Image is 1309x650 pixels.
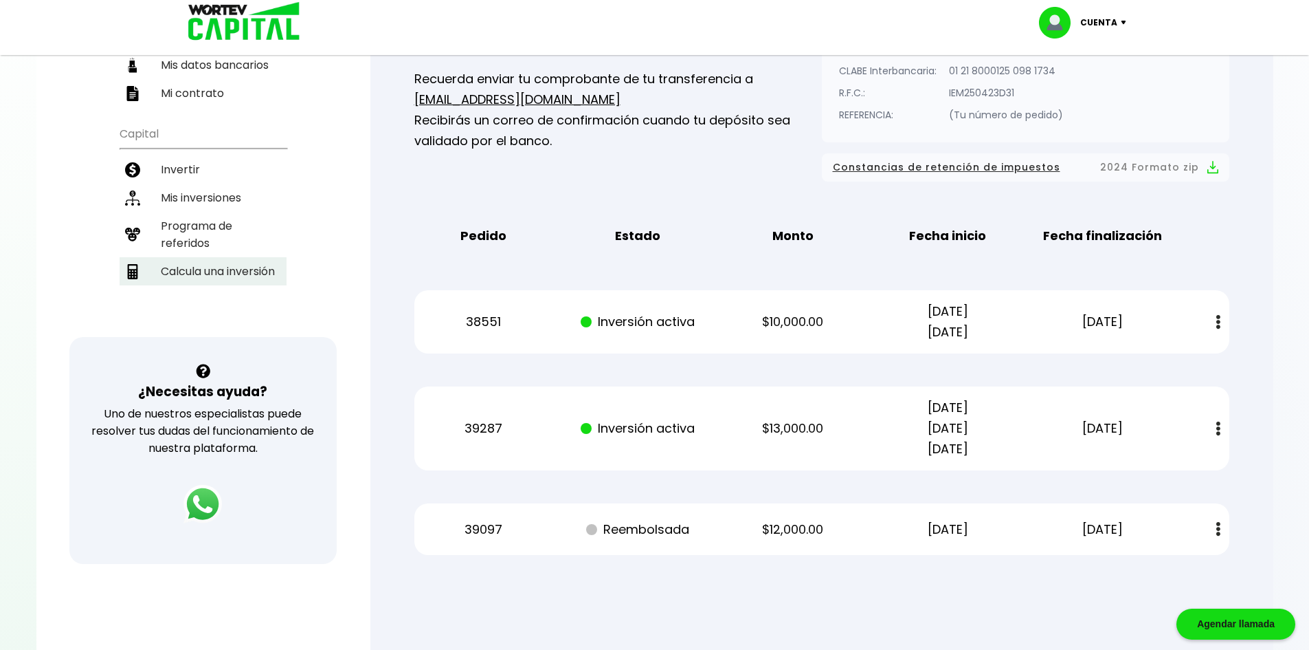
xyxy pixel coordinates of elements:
[839,83,937,103] p: R.F.C.:
[418,312,548,332] p: 38551
[1117,21,1136,25] img: icon-down
[833,159,1218,176] button: Constancias de retención de impuestos2024 Formato zip
[414,69,822,151] p: Recuerda enviar tu comprobante de tu transferencia a Recibirás un correo de confirmación cuando t...
[125,58,140,73] img: datos-icon.10cf9172.svg
[418,418,548,439] p: 39287
[882,301,1013,343] p: [DATE] [DATE]
[772,226,814,246] b: Monto
[125,227,140,242] img: recomiendanos-icon.9b8e9327.svg
[882,519,1013,540] p: [DATE]
[120,212,287,257] a: Programa de referidos
[87,405,319,457] p: Uno de nuestros especialistas puede resolver tus dudas del funcionamiento de nuestra plataforma.
[1038,312,1168,332] p: [DATE]
[120,155,287,184] a: Invertir
[418,519,548,540] p: 39097
[882,398,1013,459] p: [DATE] [DATE] [DATE]
[1080,12,1117,33] p: Cuenta
[120,257,287,285] a: Calcula una inversión
[728,418,858,439] p: $13,000.00
[120,51,287,79] a: Mis datos bancarios
[183,485,222,523] img: logos_whatsapp-icon.242b2217.svg
[949,61,1063,81] p: 01 21 8000125 098 1734
[1176,609,1295,640] div: Agendar llamada
[1043,226,1162,246] b: Fecha finalización
[120,79,287,107] a: Mi contrato
[839,105,937,125] p: REFERENCIA:
[949,105,1063,125] p: (Tu número de pedido)
[125,162,140,177] img: invertir-icon.b3b967d7.svg
[573,519,704,540] p: Reembolsada
[125,191,140,206] img: inversiones-icon.6695dc30.svg
[125,86,140,101] img: contrato-icon.f2db500c.svg
[1039,7,1080,39] img: profile-image
[414,91,620,108] a: [EMAIL_ADDRESS][DOMAIN_NAME]
[615,226,660,246] b: Estado
[125,264,140,279] img: calculadora-icon.17d418c4.svg
[949,83,1063,103] p: IEM250423D31
[1038,418,1168,439] p: [DATE]
[138,382,267,402] h3: ¿Necesitas ayuda?
[728,312,858,332] p: $10,000.00
[1038,519,1168,540] p: [DATE]
[460,226,506,246] b: Pedido
[120,118,287,320] ul: Capital
[573,312,704,332] p: Inversión activa
[833,159,1060,176] span: Constancias de retención de impuestos
[728,519,858,540] p: $12,000.00
[839,61,937,81] p: CLABE Interbancaria:
[120,184,287,212] a: Mis inversiones
[909,226,986,246] b: Fecha inicio
[573,418,704,439] p: Inversión activa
